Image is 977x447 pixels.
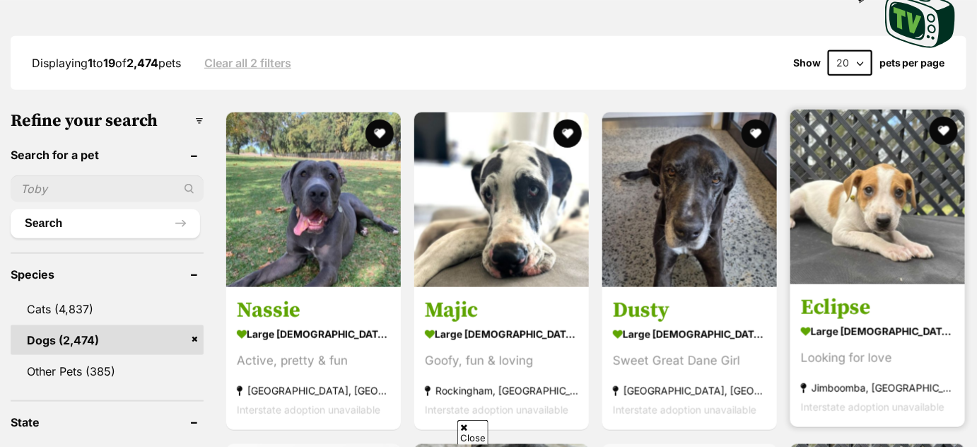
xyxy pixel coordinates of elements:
a: Majic large [DEMOGRAPHIC_DATA] Dog Goofy, fun & loving Rockingham, [GEOGRAPHIC_DATA] Interstate a... [414,287,589,431]
strong: Rockingham, [GEOGRAPHIC_DATA] [425,382,578,401]
h3: Nassie [237,298,390,325]
img: Nassie - Great Dane Dog [226,112,401,287]
button: favourite [742,120,770,148]
a: Nassie large [DEMOGRAPHIC_DATA] Dog Active, pretty & fun [GEOGRAPHIC_DATA], [GEOGRAPHIC_DATA] Int... [226,287,401,431]
strong: [GEOGRAPHIC_DATA], [GEOGRAPHIC_DATA] [613,382,766,401]
div: Active, pretty & fun [237,352,390,371]
strong: [GEOGRAPHIC_DATA], [GEOGRAPHIC_DATA] [237,382,390,401]
strong: Jimboomba, [GEOGRAPHIC_DATA] [801,379,954,398]
header: Search for a pet [11,149,204,161]
a: Dogs (2,474) [11,325,204,355]
strong: large [DEMOGRAPHIC_DATA] Dog [613,325,766,345]
img: Majic - Great Dane Dog [414,112,589,287]
strong: 2,474 [127,56,158,70]
span: Interstate adoption unavailable [613,405,756,417]
img: Eclipse - Bull Arab Dog [790,110,965,284]
h3: Refine your search [11,111,204,131]
h3: Majic [425,298,578,325]
button: favourite [554,120,582,148]
div: Goofy, fun & loving [425,352,578,371]
strong: large [DEMOGRAPHIC_DATA] Dog [801,322,954,342]
button: favourite [365,120,394,148]
a: Eclipse large [DEMOGRAPHIC_DATA] Dog Looking for love Jimboomba, [GEOGRAPHIC_DATA] Interstate ado... [790,284,965,428]
strong: 1 [88,56,93,70]
button: favourite [930,117,958,145]
span: Show [793,57,821,69]
a: Other Pets (385) [11,356,204,386]
header: State [11,416,204,429]
span: Interstate adoption unavailable [237,405,380,417]
strong: large [DEMOGRAPHIC_DATA] Dog [237,325,390,345]
strong: large [DEMOGRAPHIC_DATA] Dog [425,325,578,345]
h3: Eclipse [801,295,954,322]
a: Clear all 2 filters [204,57,291,69]
a: Dusty large [DEMOGRAPHIC_DATA] Dog Sweet Great Dane Girl [GEOGRAPHIC_DATA], [GEOGRAPHIC_DATA] Int... [602,287,777,431]
button: Search [11,209,200,238]
header: Species [11,268,204,281]
img: Dusty - Great Dane Dog [602,112,777,287]
label: pets per page [879,57,945,69]
input: Toby [11,175,204,202]
span: Interstate adoption unavailable [801,402,944,414]
div: Sweet Great Dane Girl [613,352,766,371]
strong: 19 [103,56,115,70]
span: Displaying to of pets [32,56,181,70]
a: Cats (4,837) [11,294,204,324]
div: Looking for love [801,349,954,368]
span: Interstate adoption unavailable [425,405,568,417]
span: Close [457,420,488,445]
h3: Dusty [613,298,766,325]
